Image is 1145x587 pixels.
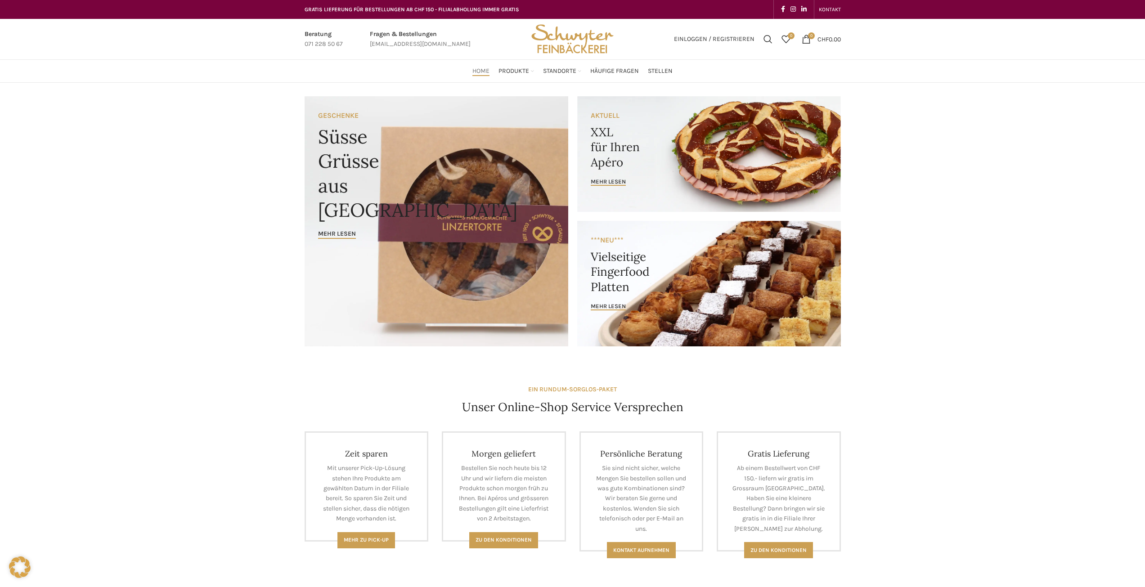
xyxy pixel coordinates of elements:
h4: Zeit sparen [319,448,414,459]
a: Facebook social link [778,3,788,16]
span: Zu den Konditionen [476,537,532,543]
a: Zu den konditionen [744,542,813,558]
a: Mehr zu Pick-Up [337,532,395,548]
p: Ab einem Bestellwert von CHF 150.- liefern wir gratis im Grossraum [GEOGRAPHIC_DATA]. Haben Sie e... [732,463,826,534]
a: Kontakt aufnehmen [607,542,676,558]
span: 0 [788,32,795,39]
p: Sie sind nicht sicher, welche Mengen Sie bestellen sollen und was gute Kombinationen sind? Wir be... [594,463,689,534]
span: Einloggen / Registrieren [674,36,754,42]
h4: Persönliche Beratung [594,448,689,459]
h4: Gratis Lieferung [732,448,826,459]
a: Suchen [759,30,777,48]
a: Häufige Fragen [590,62,639,80]
a: Banner link [577,221,841,346]
h4: Unser Online-Shop Service Versprechen [462,399,683,415]
div: Main navigation [300,62,845,80]
img: Bäckerei Schwyter [528,19,616,59]
a: Infobox link [305,29,343,49]
a: Standorte [543,62,581,80]
span: Häufige Fragen [590,67,639,76]
a: Banner link [577,96,841,212]
span: 0 [808,32,815,39]
a: Infobox link [370,29,471,49]
bdi: 0.00 [817,35,841,43]
span: Kontakt aufnehmen [613,547,669,553]
a: 0 CHF0.00 [797,30,845,48]
span: Standorte [543,67,576,76]
a: Stellen [648,62,673,80]
span: KONTAKT [819,6,841,13]
span: Mehr zu Pick-Up [344,537,389,543]
strong: EIN RUNDUM-SORGLOS-PAKET [528,385,617,393]
a: KONTAKT [819,0,841,18]
a: Instagram social link [788,3,799,16]
span: Produkte [498,67,529,76]
a: Banner link [305,96,568,346]
a: Einloggen / Registrieren [669,30,759,48]
span: Home [472,67,489,76]
a: Zu den Konditionen [469,532,538,548]
span: CHF [817,35,829,43]
span: Zu den konditionen [750,547,807,553]
a: Site logo [528,35,616,42]
a: Linkedin social link [799,3,809,16]
p: Mit unserer Pick-Up-Lösung stehen Ihre Produkte am gewählten Datum in der Filiale bereit. So spar... [319,463,414,524]
span: Stellen [648,67,673,76]
div: Meine Wunschliste [777,30,795,48]
p: Bestellen Sie noch heute bis 12 Uhr und wir liefern die meisten Produkte schon morgen früh zu Ihn... [457,463,551,524]
a: Home [472,62,489,80]
a: 0 [777,30,795,48]
div: Secondary navigation [814,0,845,18]
a: Produkte [498,62,534,80]
span: GRATIS LIEFERUNG FÜR BESTELLUNGEN AB CHF 150 - FILIALABHOLUNG IMMER GRATIS [305,6,519,13]
h4: Morgen geliefert [457,448,551,459]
